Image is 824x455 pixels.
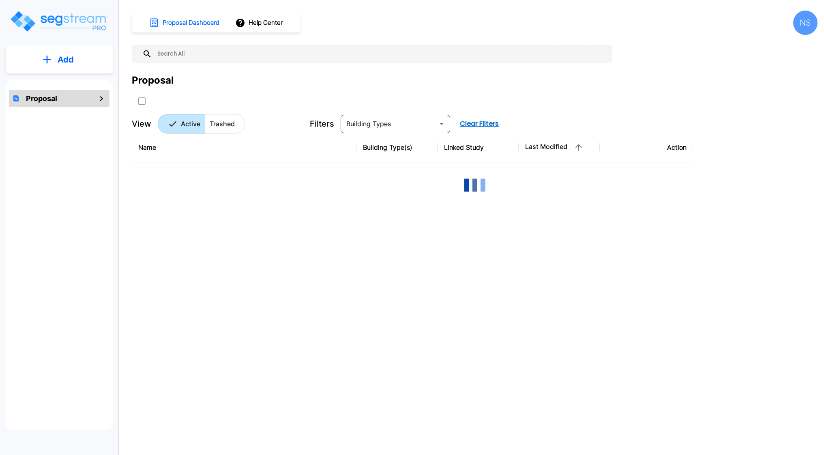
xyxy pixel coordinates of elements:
[310,118,334,130] p: Filters
[205,114,245,134] button: Trashed
[146,14,224,31] button: Proposal Dashboard
[181,119,200,129] p: Active
[210,119,235,129] p: Trashed
[600,133,693,162] th: Action
[519,133,600,162] th: Last Modified
[459,169,491,201] img: Loading
[132,73,174,88] div: Proposal
[163,18,219,28] h1: Proposal Dashboard
[356,133,438,162] th: Building Type(s)
[9,10,109,33] img: Logo
[134,93,150,109] button: SelectAll
[158,114,205,134] button: Active
[158,114,245,134] div: Platform
[58,54,74,66] p: Add
[343,118,434,129] input: Building Types
[457,116,502,132] button: Clear Filters
[132,118,151,130] p: View
[152,45,608,63] input: Search All
[138,142,350,152] div: Name
[6,48,113,71] button: Add
[438,133,519,162] th: Linked Study
[793,11,818,35] div: NS
[26,93,57,104] h1: Proposal
[234,15,286,30] button: Help Center
[436,118,447,129] button: Open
